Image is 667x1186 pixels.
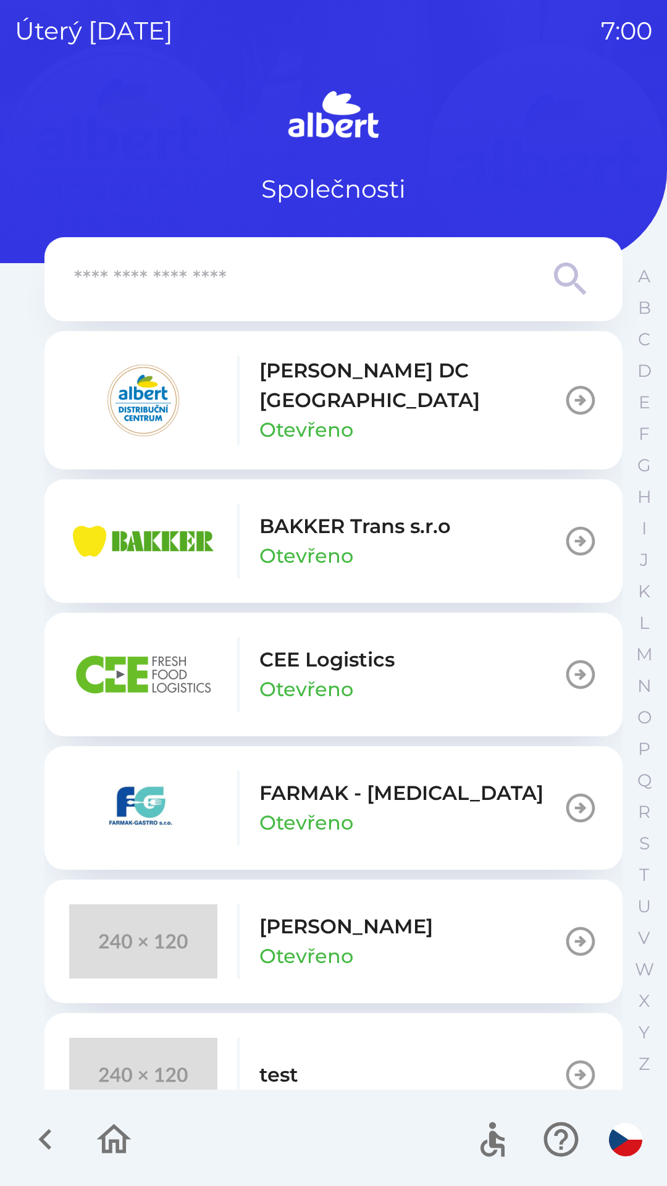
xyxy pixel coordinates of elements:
[259,511,451,541] p: BAKKER Trans s.r.o
[629,261,660,292] button: A
[629,702,660,733] button: O
[259,778,543,808] p: FARMAK - [MEDICAL_DATA]
[638,297,651,319] p: B
[44,479,623,603] button: BAKKER Trans s.r.oOtevřeno
[629,1048,660,1080] button: Z
[629,355,660,387] button: D
[629,859,660,891] button: T
[629,607,660,639] button: L
[629,765,660,796] button: Q
[259,808,353,838] p: Otevřeno
[638,266,650,287] p: A
[637,896,651,917] p: U
[636,644,653,665] p: M
[629,481,660,513] button: H
[69,904,217,978] img: 240x120
[44,880,623,1003] button: [PERSON_NAME]Otevřeno
[15,12,173,49] p: úterý [DATE]
[639,833,650,854] p: S
[637,707,652,728] p: O
[639,990,650,1012] p: X
[629,796,660,828] button: R
[69,504,217,578] img: eba99837-dbda-48f3-8a63-9647f5990611.png
[638,801,650,823] p: R
[629,639,660,670] button: M
[259,415,353,445] p: Otevřeno
[44,86,623,146] img: Logo
[44,331,623,469] button: [PERSON_NAME] DC [GEOGRAPHIC_DATA]Otevřeno
[601,12,652,49] p: 7:00
[629,828,660,859] button: S
[629,922,660,954] button: V
[640,549,648,571] p: J
[69,1038,217,1112] img: 240x120
[609,1123,642,1156] img: cs flag
[259,941,353,971] p: Otevřeno
[637,455,651,476] p: G
[639,864,649,886] p: T
[638,927,650,949] p: V
[638,738,650,760] p: P
[639,1022,650,1043] p: Y
[259,675,353,704] p: Otevřeno
[629,544,660,576] button: J
[259,1060,298,1090] p: test
[629,733,660,765] button: P
[629,292,660,324] button: B
[629,387,660,418] button: E
[69,771,217,845] img: 5ee10d7b-21a5-4c2b-ad2f-5ef9e4226557.png
[629,450,660,481] button: G
[639,423,650,445] p: F
[629,985,660,1017] button: X
[637,486,652,508] p: H
[637,770,652,791] p: Q
[261,170,406,208] p: Společnosti
[629,670,660,702] button: N
[69,637,217,712] img: ba8847e2-07ef-438b-a6f1-28de549c3032.png
[635,959,654,980] p: W
[637,675,652,697] p: N
[638,581,650,602] p: K
[44,613,623,736] button: CEE LogisticsOtevřeno
[639,1053,650,1075] p: Z
[629,324,660,355] button: C
[639,392,650,413] p: E
[629,954,660,985] button: W
[259,912,433,941] p: [PERSON_NAME]
[638,329,650,350] p: C
[629,513,660,544] button: I
[642,518,647,539] p: I
[639,612,649,634] p: L
[44,1013,623,1137] button: test
[259,541,353,571] p: Otevřeno
[44,746,623,870] button: FARMAK - [MEDICAL_DATA]Otevřeno
[69,363,217,437] img: 092fc4fe-19c8-4166-ad20-d7efd4551fba.png
[637,360,652,382] p: D
[629,418,660,450] button: F
[629,891,660,922] button: U
[259,356,563,415] p: [PERSON_NAME] DC [GEOGRAPHIC_DATA]
[629,1017,660,1048] button: Y
[259,645,395,675] p: CEE Logistics
[629,576,660,607] button: K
